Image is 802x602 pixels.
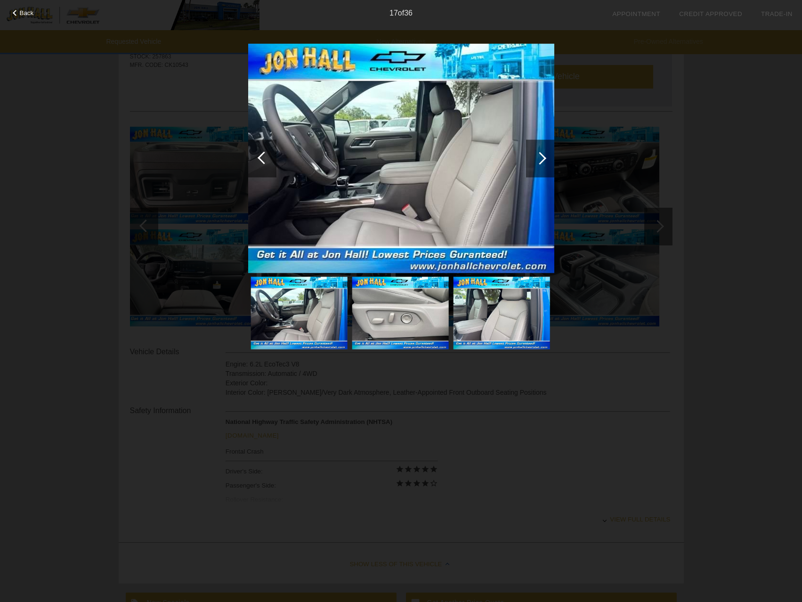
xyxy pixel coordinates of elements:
[612,10,660,17] a: Appointment
[453,277,550,350] img: 19.jpg
[352,277,448,350] img: 18.jpg
[761,10,793,17] a: Trade-In
[404,9,413,17] span: 36
[20,9,34,16] span: Back
[389,9,398,17] span: 17
[248,43,554,273] img: 17.jpg
[251,277,347,350] img: 17.jpg
[679,10,742,17] a: Credit Approved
